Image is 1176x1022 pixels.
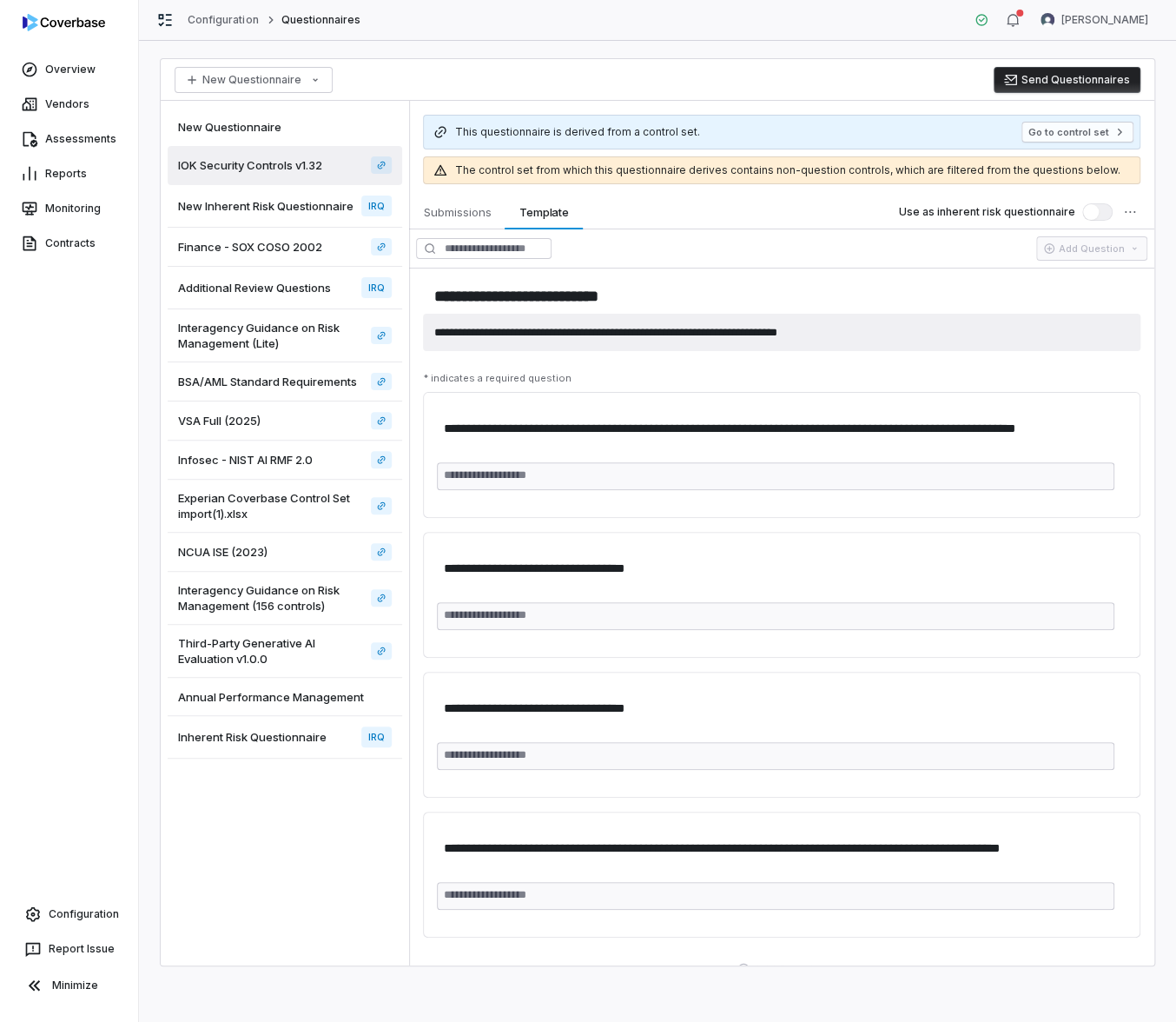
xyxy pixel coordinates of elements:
[178,239,322,255] span: Finance - SOX COSO 2002
[168,309,402,362] a: Interagency Guidance on Risk Management (Lite)
[371,451,392,468] a: Infosec - NIST AI RMF 2.0
[371,412,392,429] a: VSA Full (2025)
[3,89,135,120] a: Vendors
[454,163,1120,177] span: The control set from which this questionnaire derives contains non-question controls, which are f...
[361,727,392,747] span: IRQ
[1061,13,1148,27] span: [PERSON_NAME]
[1030,7,1159,33] button: David Gold avatar[PERSON_NAME]
[371,642,392,660] a: Third-Party Generative AI Evaluation v1.0.0
[7,899,131,930] a: Configuration
[168,480,402,533] a: Experian Coverbase Control Set import(1).xlsx
[178,729,327,745] span: Inherent Risk Questionnaire
[168,362,402,401] a: BSA/AML Standard Requirements
[371,373,392,390] a: BSA/AML Standard Requirements
[178,119,281,135] span: New Questionnaire
[371,327,392,344] a: Interagency Guidance on Risk Management (Lite)
[178,413,261,428] span: VSA Full (2025)
[7,968,131,1003] button: Minimize
[371,156,392,174] a: IOK Security Controls v1.32
[175,67,333,93] button: New Questionnaire
[178,635,364,667] span: Third-Party Generative AI Evaluation v1.0.0
[371,238,392,255] a: Finance - SOX COSO 2002
[3,193,135,224] a: Monitoring
[371,589,392,607] a: Interagency Guidance on Risk Management (156 controls)
[168,108,402,146] a: New Questionnaire
[168,146,402,185] a: IOK Security Controls v1.32
[1114,196,1146,228] button: More actions
[178,544,268,560] span: NCUA ISE (2023)
[281,13,361,27] span: Questionnaires
[7,933,131,965] button: Report Issue
[361,196,392,216] span: IRQ
[168,185,402,228] a: New Inherent Risk QuestionnaireIRQ
[361,277,392,298] span: IRQ
[423,372,571,385] p: * indicates a required question
[168,267,402,309] a: Additional Review QuestionsIRQ
[178,689,364,705] span: Annual Performance Management
[3,123,135,155] a: Assessments
[371,497,392,514] a: Experian Coverbase Control Set import(1).xlsx
[3,228,135,259] a: Contracts
[168,228,402,267] a: Finance - SOX COSO 2002
[188,13,259,27] a: Configuration
[168,572,402,625] a: Interagency Guidance on Risk Management (156 controls)
[168,716,402,759] a: Inherent Risk QuestionnaireIRQ
[168,441,402,480] a: Infosec - NIST AI RMF 2.0
[178,320,364,351] span: Interagency Guidance on Risk Management (Lite)
[178,490,364,521] span: Experian Coverbase Control Set import(1).xlsx
[899,205,1075,219] label: Use as inherent risk questionnaire
[168,678,402,716] a: Annual Performance Management
[178,157,322,173] span: IOK Security Controls v1.32
[1041,13,1054,27] img: David Gold avatar
[178,198,353,214] span: New Inherent Risk Questionnaire
[994,67,1140,93] button: Send Questionnaires
[512,201,576,223] span: Template
[23,14,105,31] img: logo-D7KZi-bG.svg
[371,543,392,561] a: NCUA ISE (2023)
[168,401,402,441] a: VSA Full (2025)
[178,374,357,389] span: BSA/AML Standard Requirements
[454,125,699,139] span: This questionnaire is derived from a control set.
[178,452,313,468] span: Infosec - NIST AI RMF 2.0
[178,582,364,614] span: Interagency Guidance on Risk Management (156 controls)
[3,54,135,85] a: Overview
[168,533,402,572] a: NCUA ISE (2023)
[178,280,331,295] span: Additional Review Questions
[168,625,402,678] a: Third-Party Generative AI Evaluation v1.0.0
[3,158,135,189] a: Reports
[416,201,498,223] span: Submissions
[1021,122,1133,143] button: Go to control set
